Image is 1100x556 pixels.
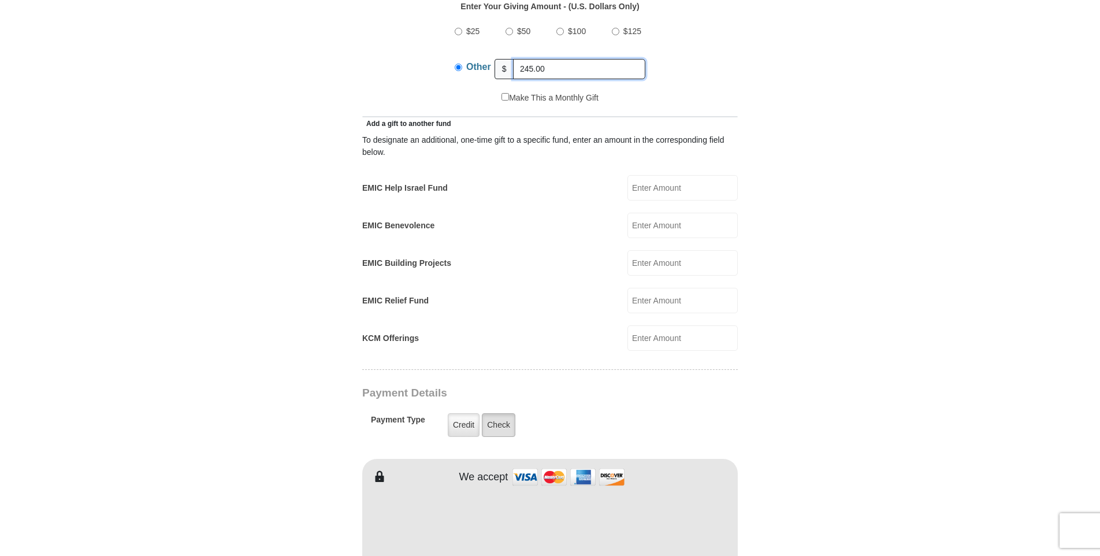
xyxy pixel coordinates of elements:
label: EMIC Building Projects [362,257,451,269]
span: Other [466,62,491,72]
input: Make This a Monthly Gift [501,93,509,101]
div: To designate an additional, one-time gift to a specific fund, enter an amount in the correspondin... [362,134,738,158]
input: Enter Amount [627,175,738,201]
label: Make This a Monthly Gift [501,92,599,104]
span: Add a gift to another fund [362,120,451,128]
label: EMIC Benevolence [362,220,434,232]
label: Credit [448,413,480,437]
span: $50 [517,27,530,36]
h5: Payment Type [371,415,425,431]
input: Enter Amount [627,250,738,276]
span: $125 [623,27,641,36]
img: credit cards accepted [511,465,626,490]
span: $25 [466,27,480,36]
label: KCM Offerings [362,332,419,344]
input: Enter Amount [627,288,738,313]
input: Enter Amount [627,213,738,238]
input: Other Amount [513,59,645,79]
span: $100 [568,27,586,36]
label: EMIC Help Israel Fund [362,182,448,194]
label: EMIC Relief Fund [362,295,429,307]
input: Enter Amount [627,325,738,351]
label: Check [482,413,515,437]
h4: We accept [459,471,508,484]
strong: Enter Your Giving Amount - (U.S. Dollars Only) [460,2,639,11]
h3: Payment Details [362,387,657,400]
span: $ [495,59,514,79]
